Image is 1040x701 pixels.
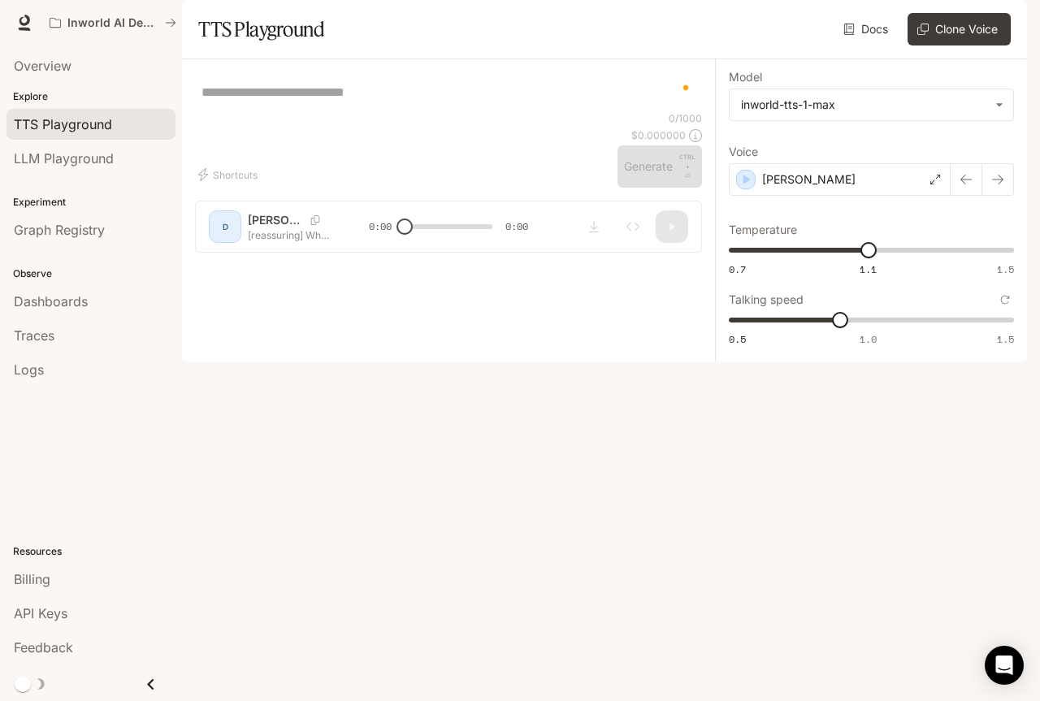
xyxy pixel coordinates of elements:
[42,6,184,39] button: All workspaces
[860,262,877,276] span: 1.1
[195,162,264,188] button: Shortcuts
[201,83,695,102] textarea: To enrich screen reader interactions, please activate Accessibility in Grammarly extension settings
[840,13,895,45] a: Docs
[729,332,746,346] span: 0.5
[198,13,324,45] h1: TTS Playground
[631,128,686,142] p: $ 0.000000
[997,262,1014,276] span: 1.5
[729,146,758,158] p: Voice
[985,646,1024,685] div: Open Intercom Messenger
[729,294,804,305] p: Talking speed
[741,97,987,113] div: inworld-tts-1-max
[729,262,746,276] span: 0.7
[730,89,1013,120] div: inworld-tts-1-max
[669,111,702,125] p: 0 / 1000
[997,332,1014,346] span: 1.5
[729,224,797,236] p: Temperature
[860,332,877,346] span: 1.0
[996,291,1014,309] button: Reset to default
[67,16,158,30] p: Inworld AI Demos
[908,13,1011,45] button: Clone Voice
[762,171,856,188] p: [PERSON_NAME]
[729,71,762,83] p: Model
